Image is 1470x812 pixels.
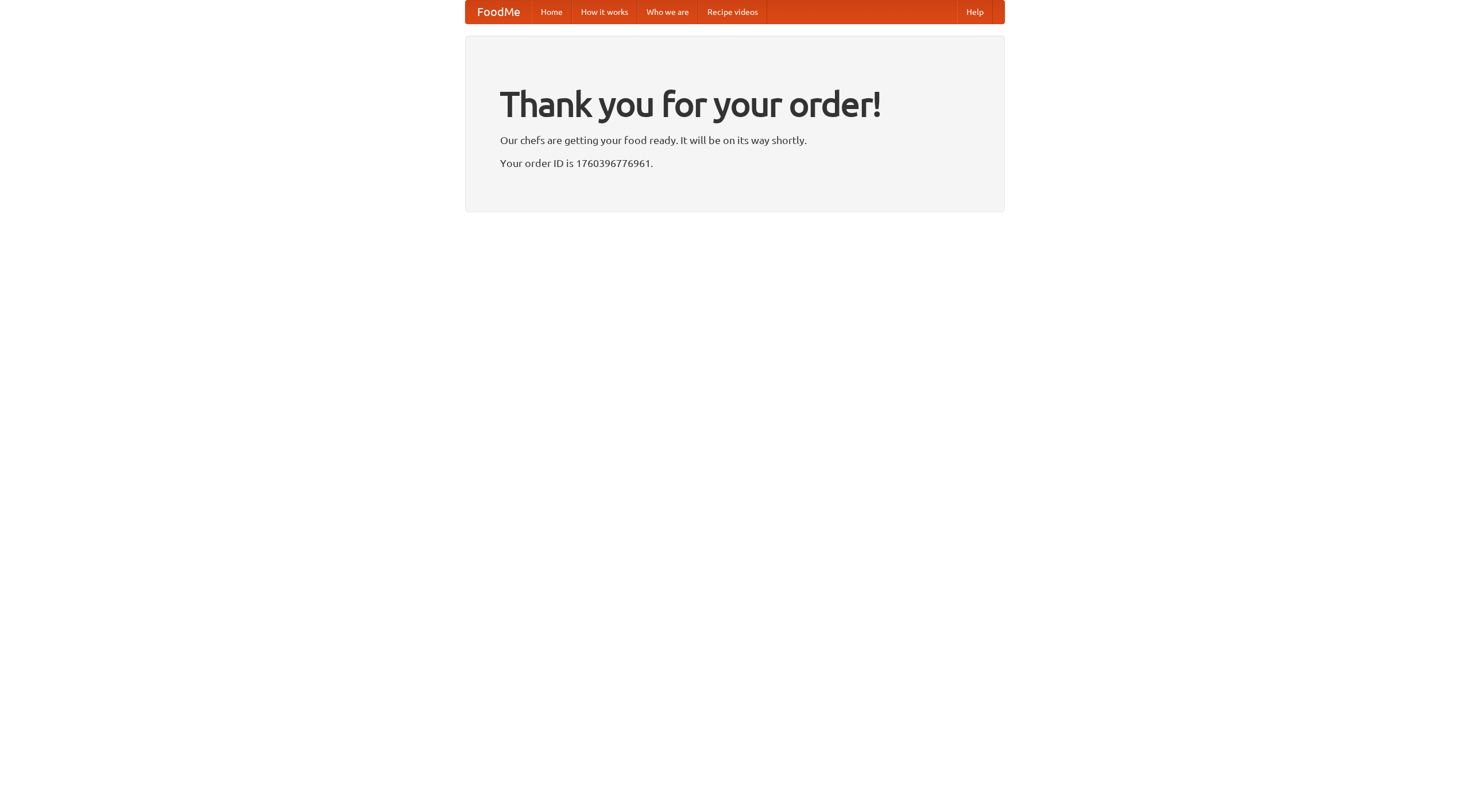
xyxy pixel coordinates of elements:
a: Home [532,1,572,24]
a: How it works [572,1,637,24]
a: Who we are [637,1,698,24]
a: FoodMe [466,1,532,24]
a: Recipe videos [698,1,767,24]
p: Your order ID is 1760396776961. [500,154,970,172]
p: Our chefs are getting your food ready. It will be on its way shortly. [500,131,970,149]
a: Help [957,1,993,24]
h1: Thank you for your order! [500,76,970,131]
